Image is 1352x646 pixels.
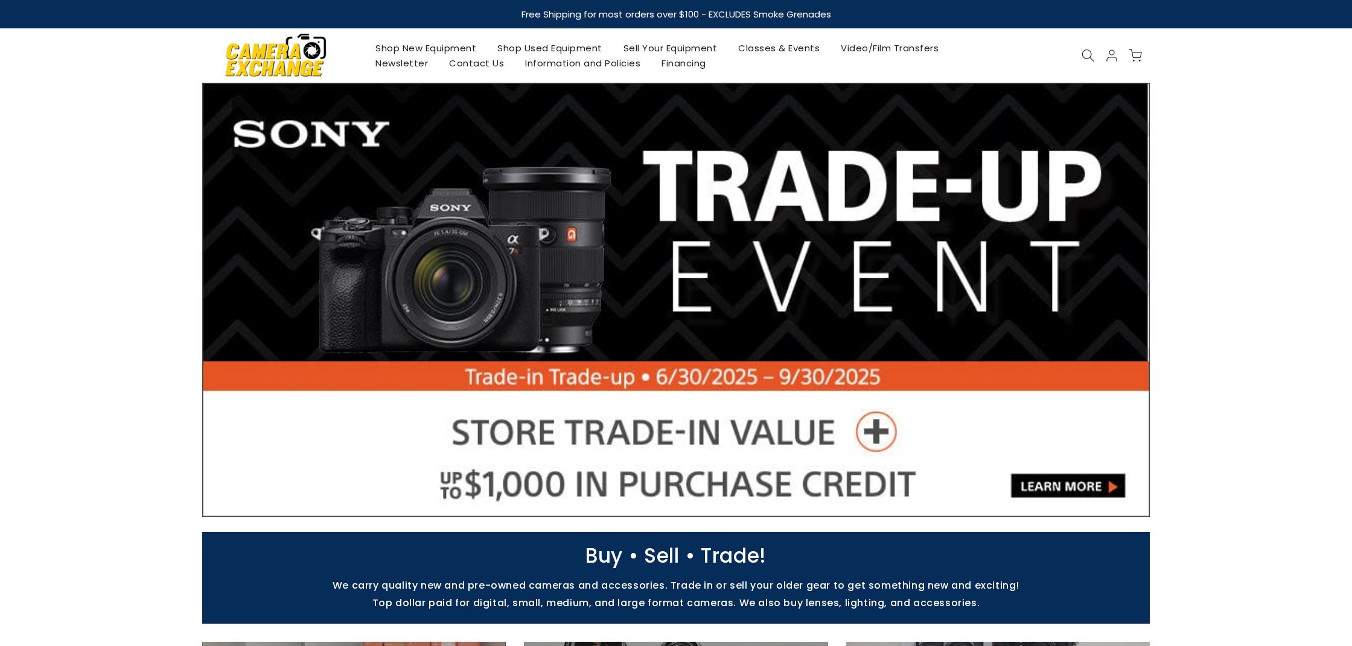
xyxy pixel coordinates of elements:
p: Top dollar paid for digital, small, medium, and large format cameras. We also buy lenses, lightin... [196,597,1156,609]
li: Page dot 3 [666,497,673,504]
p: Buy • Sell • Trade! [196,550,1156,561]
li: Page dot 6 [704,497,711,504]
a: Sell Your Equipment [613,40,728,56]
a: Shop New Equipment [365,40,487,56]
a: Classes & Events [728,40,831,56]
a: Information and Policies [515,56,651,71]
strong: Free Shipping for most orders over $100 - EXCLUDES Smoke Grenades [521,8,831,21]
li: Page dot 4 [679,497,686,504]
a: Financing [651,56,717,71]
a: Newsletter [365,56,439,71]
li: Page dot 1 [641,497,648,504]
li: Page dot 2 [654,497,660,504]
li: Page dot 5 [692,497,698,504]
a: Shop Used Equipment [487,40,613,56]
p: We carry quality new and pre-owned cameras and accessories. Trade in or sell your older gear to g... [196,580,1156,591]
a: Video/Film Transfers [831,40,949,56]
a: Contact Us [439,56,515,71]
